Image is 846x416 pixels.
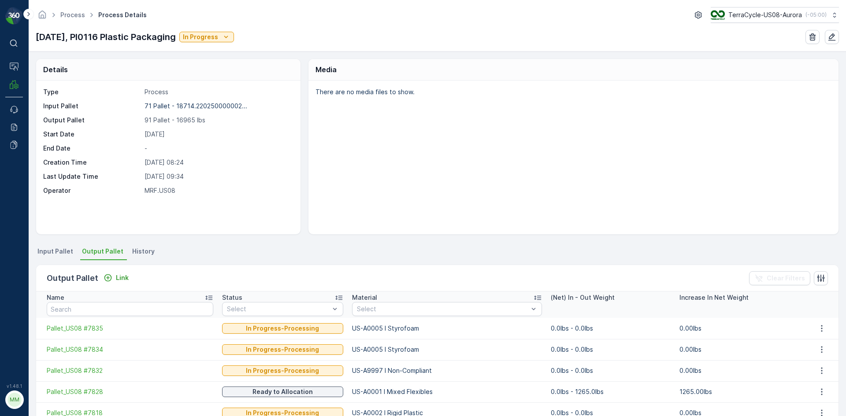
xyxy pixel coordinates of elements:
[675,339,804,360] td: 0.00lbs
[36,30,176,44] p: [DATE], PI0116 Plastic Packaging
[357,305,528,313] p: Select
[100,272,132,283] button: Link
[47,293,64,302] p: Name
[47,272,98,284] p: Output Pallet
[43,130,141,139] p: Start Date
[5,7,23,25] img: logo
[546,381,675,402] td: 0.0lbs - 1265.0lbs
[352,293,377,302] p: Material
[43,88,141,96] p: Type
[5,390,23,409] button: MM
[749,271,810,285] button: Clear Filters
[145,144,291,153] p: -
[116,273,129,282] p: Link
[767,274,805,283] p: Clear Filters
[145,130,291,139] p: [DATE]
[546,360,675,381] td: 0.0lbs - 0.0lbs
[246,345,319,354] p: In Progress-Processing
[348,381,546,402] td: US-A0001 I Mixed Flexibles
[43,186,141,195] p: Operator
[37,13,47,21] a: Homepage
[82,247,123,256] span: Output Pallet
[252,387,313,396] p: Ready to Allocation
[43,116,141,125] p: Output Pallet
[711,10,725,20] img: image_ci7OI47.png
[728,11,802,19] p: TerraCycle-US08-Aurora
[348,339,546,360] td: US-A0005 I Styrofoam
[43,158,141,167] p: Creation Time
[711,7,839,23] button: TerraCycle-US08-Aurora(-05:00)
[96,11,148,19] span: Process Details
[37,247,73,256] span: Input Pallet
[222,344,343,355] button: In Progress-Processing
[222,365,343,376] button: In Progress-Processing
[145,158,291,167] p: [DATE] 08:24
[47,345,213,354] a: Pallet_US08 #7834
[551,293,615,302] p: (Net) In - Out Weight
[222,293,242,302] p: Status
[246,366,319,375] p: In Progress-Processing
[546,339,675,360] td: 0.0lbs - 0.0lbs
[47,324,213,333] a: Pallet_US08 #7835
[315,88,829,96] p: There are no media files to show.
[805,11,827,18] p: ( -05:00 )
[5,383,23,389] span: v 1.48.1
[675,381,804,402] td: 1265.00lbs
[60,11,85,18] a: Process
[246,324,319,333] p: In Progress-Processing
[145,88,291,96] p: Process
[43,64,68,75] p: Details
[222,323,343,334] button: In Progress-Processing
[145,102,247,110] p: 71 Pallet - 18714.220250000002...
[183,33,218,41] p: In Progress
[145,186,291,195] p: MRF.US08
[43,172,141,181] p: Last Update Time
[47,302,213,316] input: Search
[348,360,546,381] td: US-A9997 I Non-Compliant
[315,64,337,75] p: Media
[43,102,141,110] p: Input Pallet
[43,144,141,153] p: End Date
[179,32,234,42] button: In Progress
[348,318,546,339] td: US-A0005 I Styrofoam
[145,172,291,181] p: [DATE] 09:34
[47,366,213,375] a: Pallet_US08 #7832
[227,305,330,313] p: Select
[132,247,155,256] span: History
[679,293,749,302] p: Increase In Net Weight
[47,387,213,396] a: Pallet_US08 #7828
[222,387,343,397] button: Ready to Allocation
[145,116,291,125] p: 91 Pallet - 16965 lbs
[675,360,804,381] td: 0.00lbs
[675,318,804,339] td: 0.00lbs
[546,318,675,339] td: 0.0lbs - 0.0lbs
[7,393,22,407] div: MM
